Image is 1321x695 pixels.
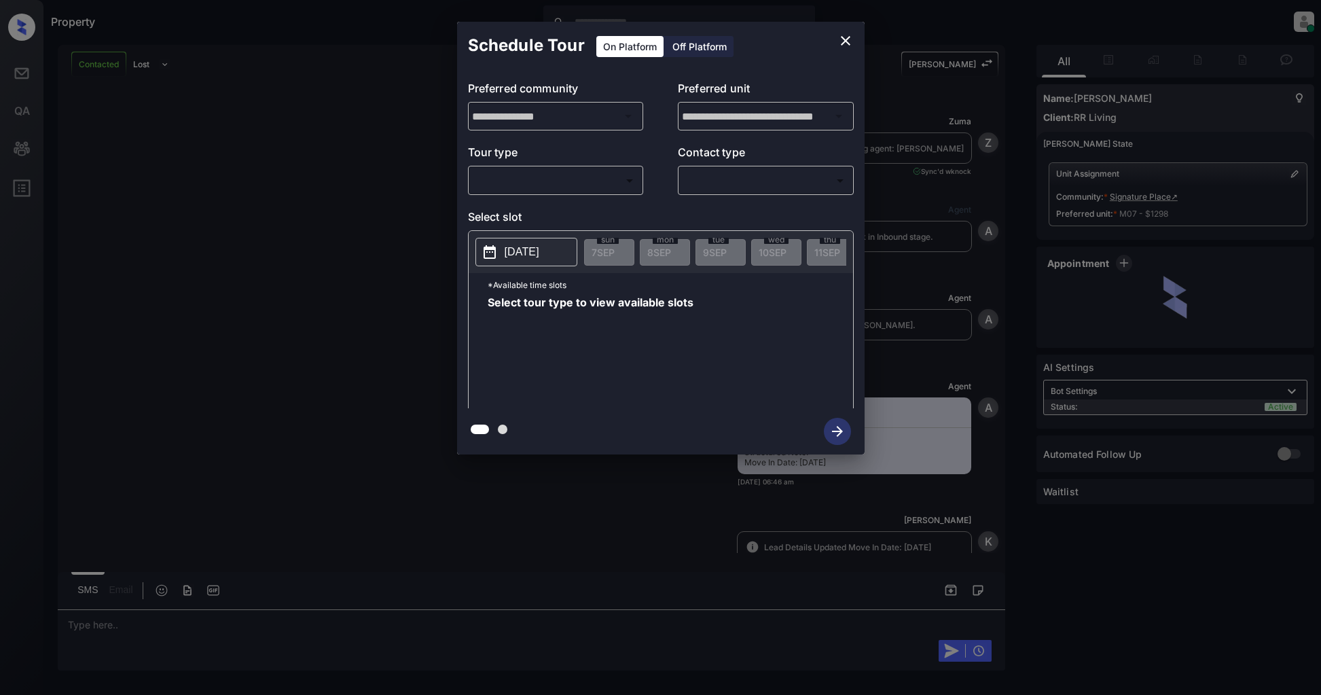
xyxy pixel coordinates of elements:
[468,144,644,166] p: Tour type
[488,273,853,297] p: *Available time slots
[832,27,859,54] button: close
[596,36,664,57] div: On Platform
[666,36,734,57] div: Off Platform
[457,22,596,69] h2: Schedule Tour
[678,80,854,102] p: Preferred unit
[468,80,644,102] p: Preferred community
[505,244,539,260] p: [DATE]
[475,238,577,266] button: [DATE]
[678,144,854,166] p: Contact type
[488,297,693,406] span: Select tour type to view available slots
[468,209,854,230] p: Select slot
